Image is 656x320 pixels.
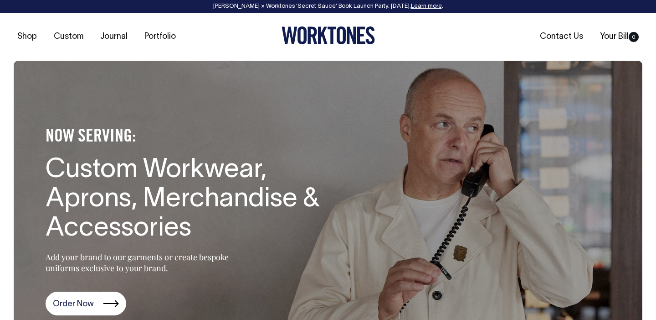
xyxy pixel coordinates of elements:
a: Shop [14,29,41,44]
p: Add your brand to our garments or create bespoke uniforms exclusive to your brand. [46,252,251,273]
span: 0 [629,32,639,42]
h4: NOW SERVING: [46,126,342,147]
h1: Custom Workwear, Aprons, Merchandise & Accessories [46,156,342,243]
a: Portfolio [141,29,179,44]
a: Custom [50,29,87,44]
a: Journal [97,29,131,44]
div: [PERSON_NAME] × Worktones ‘Secret Sauce’ Book Launch Party, [DATE]. . [9,3,647,10]
a: Your Bill0 [596,29,642,44]
a: Learn more [411,4,442,9]
a: Contact Us [536,29,587,44]
a: Order Now [46,292,126,315]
